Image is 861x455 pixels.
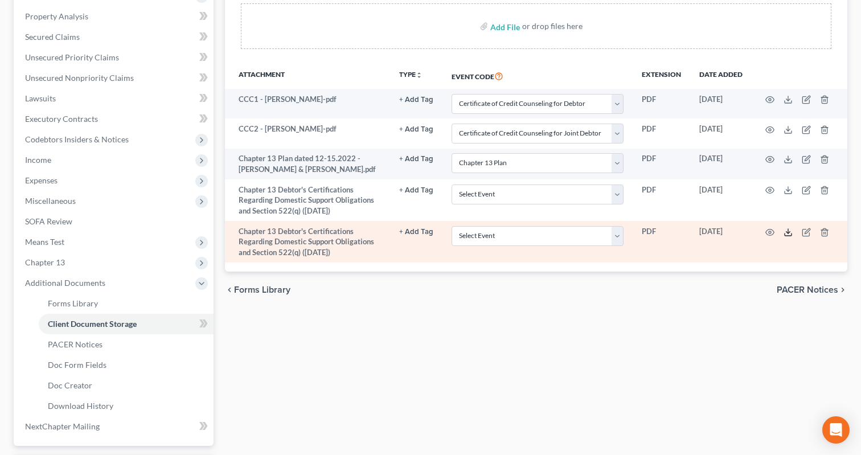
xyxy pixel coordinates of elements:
[25,32,80,42] span: Secured Claims
[225,63,390,89] th: Attachment
[633,63,690,89] th: Extension
[25,134,129,144] span: Codebtors Insiders & Notices
[16,47,214,68] a: Unsecured Priority Claims
[16,68,214,88] a: Unsecured Nonpriority Claims
[25,73,134,83] span: Unsecured Nonpriority Claims
[39,375,214,396] a: Doc Creator
[399,185,433,195] a: + Add Tag
[399,187,433,194] button: + Add Tag
[399,153,433,164] a: + Add Tag
[633,118,690,148] td: PDF
[39,355,214,375] a: Doc Form Fields
[225,118,390,148] td: CCC2 - [PERSON_NAME]-pdf
[25,155,51,165] span: Income
[399,228,433,236] button: + Add Tag
[399,155,433,163] button: + Add Tag
[25,421,100,431] span: NextChapter Mailing
[48,339,102,349] span: PACER Notices
[225,221,390,263] td: Chapter 13 Debtor's Certifications Regarding Domestic Support Obligations and Section 522(q) ([DA...
[25,114,98,124] span: Executory Contracts
[48,319,137,329] span: Client Document Storage
[16,416,214,437] a: NextChapter Mailing
[39,334,214,355] a: PACER Notices
[25,216,72,226] span: SOFA Review
[399,124,433,134] a: + Add Tag
[633,221,690,263] td: PDF
[416,72,423,79] i: unfold_more
[225,89,390,118] td: CCC1 - [PERSON_NAME]-pdf
[399,71,423,79] button: TYPEunfold_more
[633,89,690,118] td: PDF
[16,109,214,129] a: Executory Contracts
[399,96,433,104] button: + Add Tag
[399,94,433,105] a: + Add Tag
[25,237,64,247] span: Means Test
[25,278,105,288] span: Additional Documents
[234,285,290,294] span: Forms Library
[522,21,583,32] div: or drop files here
[25,196,76,206] span: Miscellaneous
[39,396,214,416] a: Download History
[633,149,690,180] td: PDF
[16,211,214,232] a: SOFA Review
[25,175,58,185] span: Expenses
[25,257,65,267] span: Chapter 13
[777,285,847,294] button: PACER Notices chevron_right
[25,52,119,62] span: Unsecured Priority Claims
[777,285,838,294] span: PACER Notices
[48,298,98,308] span: Forms Library
[690,149,752,180] td: [DATE]
[25,93,56,103] span: Lawsuits
[690,221,752,263] td: [DATE]
[399,226,433,237] a: + Add Tag
[16,88,214,109] a: Lawsuits
[225,285,234,294] i: chevron_left
[690,89,752,118] td: [DATE]
[16,6,214,27] a: Property Analysis
[442,63,633,89] th: Event Code
[25,11,88,21] span: Property Analysis
[822,416,850,444] div: Open Intercom Messenger
[225,285,290,294] button: chevron_left Forms Library
[633,179,690,221] td: PDF
[48,380,92,390] span: Doc Creator
[399,126,433,133] button: + Add Tag
[48,360,106,370] span: Doc Form Fields
[225,179,390,221] td: Chapter 13 Debtor's Certifications Regarding Domestic Support Obligations and Section 522(q) ([DA...
[225,149,390,180] td: Chapter 13 Plan dated 12-15.2022 - [PERSON_NAME] & [PERSON_NAME].pdf
[39,314,214,334] a: Client Document Storage
[39,293,214,314] a: Forms Library
[690,63,752,89] th: Date added
[48,401,113,411] span: Download History
[16,27,214,47] a: Secured Claims
[690,118,752,148] td: [DATE]
[838,285,847,294] i: chevron_right
[690,179,752,221] td: [DATE]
